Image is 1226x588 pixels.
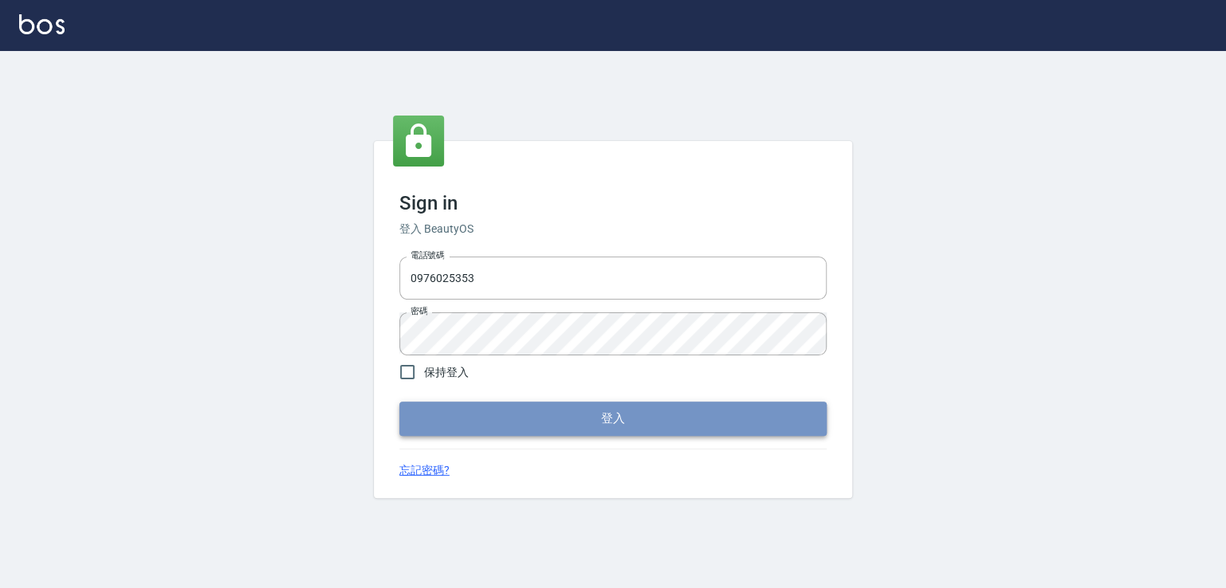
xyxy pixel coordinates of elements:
[399,402,827,435] button: 登入
[399,221,827,237] h6: 登入 BeautyOS
[411,305,427,317] label: 密碼
[399,192,827,214] h3: Sign in
[399,462,450,479] a: 忘記密碼?
[19,14,65,34] img: Logo
[411,249,444,261] label: 電話號碼
[424,364,469,381] span: 保持登入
